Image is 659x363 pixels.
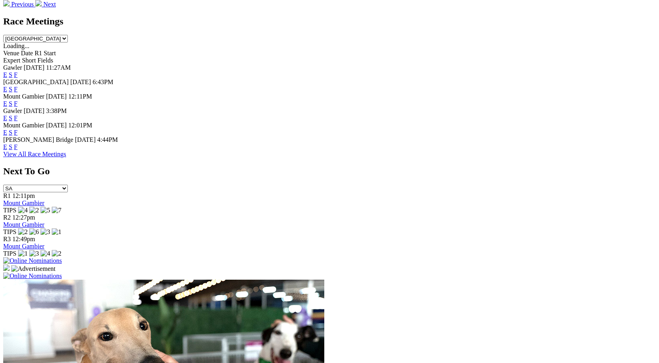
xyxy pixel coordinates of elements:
[68,122,92,129] span: 12:01PM
[3,129,7,136] a: E
[3,192,11,199] span: R1
[24,64,45,71] span: [DATE]
[52,250,61,257] img: 2
[3,207,16,214] span: TIPS
[3,93,45,100] span: Mount Gambier
[97,136,118,143] span: 4:44PM
[46,93,67,100] span: [DATE]
[9,86,12,93] a: S
[68,93,92,100] span: 12:11PM
[3,71,7,78] a: E
[18,228,28,236] img: 2
[22,57,36,64] span: Short
[70,79,91,85] span: [DATE]
[3,86,7,93] a: E
[12,192,35,199] span: 12:11pm
[9,115,12,121] a: S
[11,265,55,272] img: Advertisement
[18,207,28,214] img: 4
[93,79,114,85] span: 6:43PM
[3,166,656,177] h2: Next To Go
[3,257,62,264] img: Online Nominations
[3,57,20,64] span: Expert
[3,236,11,242] span: R3
[3,143,7,150] a: E
[3,100,7,107] a: E
[9,129,12,136] a: S
[52,207,61,214] img: 7
[41,250,50,257] img: 4
[3,264,10,271] img: 15187_Greyhounds_GreysPlayCentral_Resize_SA_WebsiteBanner_300x115_2025.jpg
[21,50,33,56] span: Date
[3,200,45,206] a: Mount Gambier
[75,136,96,143] span: [DATE]
[3,107,22,114] span: Gawler
[18,250,28,257] img: 1
[3,50,19,56] span: Venue
[3,214,11,221] span: R2
[52,228,61,236] img: 1
[14,86,18,93] a: F
[29,228,39,236] img: 6
[3,151,66,157] a: View All Race Meetings
[3,250,16,257] span: TIPS
[35,50,56,56] span: R1 Start
[9,143,12,150] a: S
[9,100,12,107] a: S
[29,250,39,257] img: 3
[37,57,53,64] span: Fields
[46,107,67,114] span: 3:38PM
[14,100,18,107] a: F
[14,143,18,150] a: F
[3,115,7,121] a: E
[3,228,16,235] span: TIPS
[14,71,18,78] a: F
[12,214,35,221] span: 12:27pm
[14,129,18,136] a: F
[11,1,34,8] span: Previous
[3,1,35,8] a: Previous
[35,1,56,8] a: Next
[43,1,56,8] span: Next
[46,122,67,129] span: [DATE]
[3,64,22,71] span: Gawler
[46,64,71,71] span: 11:27AM
[41,207,50,214] img: 5
[3,243,45,250] a: Mount Gambier
[3,16,656,27] h2: Race Meetings
[3,136,73,143] span: [PERSON_NAME] Bridge
[3,272,62,280] img: Online Nominations
[12,236,35,242] span: 12:49pm
[24,107,45,114] span: [DATE]
[9,71,12,78] a: S
[29,207,39,214] img: 2
[3,79,69,85] span: [GEOGRAPHIC_DATA]
[3,42,29,49] span: Loading...
[41,228,50,236] img: 3
[3,122,45,129] span: Mount Gambier
[14,115,18,121] a: F
[3,221,45,228] a: Mount Gambier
